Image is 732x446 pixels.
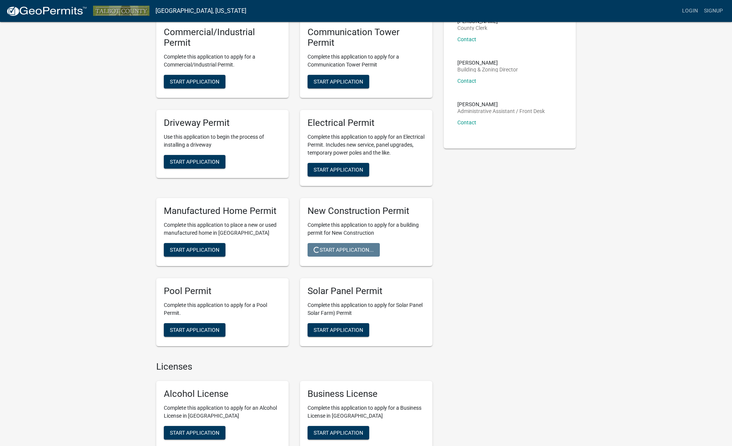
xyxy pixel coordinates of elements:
span: Start Application [170,158,219,164]
a: Signup [701,4,726,18]
a: Contact [457,78,476,84]
button: Start Application [164,243,225,257]
span: Start Application [170,246,219,252]
p: County Clerk [457,25,498,31]
h5: Alcohol License [164,389,281,400]
a: Login [679,4,701,18]
p: Complete this application to apply for a Pool Permit. [164,301,281,317]
button: Start Application [308,426,369,440]
p: Use this application to begin the process of installing a driveway [164,133,281,149]
button: Start Application [308,163,369,177]
button: Start Application [164,323,225,337]
p: Complete this application to apply for a Communication Tower Permit [308,53,425,69]
p: Complete this application to place a new or used manufactured home in [GEOGRAPHIC_DATA] [164,221,281,237]
span: Start Application [314,79,363,85]
h5: Communication Tower Permit [308,27,425,49]
p: Complete this application to apply for Solar Panel Solar Farm) Permit [308,301,425,317]
span: Start Application [314,327,363,333]
p: [PERSON_NAME] [457,102,545,107]
span: Start Application [170,327,219,333]
p: Complete this application to apply for an Electrical Permit. Includes new service, panel upgrades... [308,133,425,157]
p: Complete this application to apply for a building permit for New Construction [308,221,425,237]
h5: Pool Permit [164,286,281,297]
p: Complete this application to apply for an Alcohol License in [GEOGRAPHIC_DATA] [164,404,281,420]
button: Start Application [164,426,225,440]
span: Start Application [314,166,363,172]
h4: Licenses [156,361,432,372]
span: Start Application... [314,246,374,252]
button: Start Application... [308,243,380,257]
p: [PERSON_NAME] [457,19,498,24]
button: Start Application [164,75,225,88]
a: Contact [457,36,476,42]
span: Start Application [170,79,219,85]
h5: Commercial/Industrial Permit [164,27,281,49]
img: Talbot County, Georgia [93,6,149,16]
span: Start Application [314,430,363,436]
h5: Electrical Permit [308,118,425,129]
a: [GEOGRAPHIC_DATA], [US_STATE] [155,5,246,17]
p: Complete this application to apply for a Business License in [GEOGRAPHIC_DATA] [308,404,425,420]
h5: Solar Panel Permit [308,286,425,297]
p: Administrative Assistant / Front Desk [457,108,545,114]
p: Complete this application to apply for a Commercial/Industrial Permit. [164,53,281,69]
button: Start Application [308,75,369,88]
p: [PERSON_NAME] [457,60,518,65]
p: Building & Zoning Director [457,67,518,72]
span: Start Application [170,430,219,436]
h5: Driveway Permit [164,118,281,129]
a: Contact [457,119,476,125]
button: Start Application [308,323,369,337]
button: Start Application [164,155,225,169]
h5: Business License [308,389,425,400]
h5: Manufactured Home Permit [164,206,281,217]
h5: New Construction Permit [308,206,425,217]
